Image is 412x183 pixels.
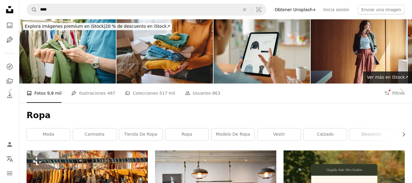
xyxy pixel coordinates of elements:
a: Colecciones 517 mil [125,84,175,103]
span: 487 [107,90,115,96]
a: Ilustraciones [4,34,16,46]
button: desplazar lista a la derecha [398,128,405,140]
span: Explora imágenes premium en iStock | [25,24,105,29]
button: Borrar [238,4,251,15]
button: Buscar en Unsplash [27,4,37,15]
a: Inicia sesión [320,5,353,14]
form: Encuentra imágenes en todo el sitio [27,4,266,16]
a: Obtener Unsplash+ [271,5,320,14]
a: vestir [258,128,301,140]
button: Enviar una imagen [358,5,405,14]
span: 517 mil [159,90,175,96]
img: Mujer de negocios segura de sí misma que posa en una oficina moderna con un atuendo de moda [311,19,407,84]
button: Idioma [4,153,16,165]
a: Explorar [4,61,16,73]
span: 863 [212,90,220,96]
h1: Ropa [27,110,405,121]
img: Hombre mayor comprando en un local o mercado de pulgas. Estilo de vida sostenible y concepto de r... [19,19,116,84]
a: Moda [27,128,70,140]
a: Explora imágenes premium en iStock|20 % de descuento en iStock↗ [19,19,176,34]
a: Ilustraciones 487 [71,84,115,103]
span: 20 % de descuento en iStock ↗ [25,24,170,29]
a: calzado [304,128,347,140]
button: Búsqueda visual [252,4,266,15]
img: Compras en línea, moda y manos de persona en tableta con sitio web de ropa, tienda de Internet o ... [214,19,310,84]
a: ropa [165,128,208,140]
a: Ver más en iStock↗ [363,71,412,84]
a: desvestir [350,128,393,140]
a: Fotos [4,19,16,31]
button: Filtros [384,84,405,103]
img: Primer plano de manos femeninas sosteniendo un corazón de tela y ropa para caridad [116,19,213,84]
a: Camiseta [73,128,116,140]
a: Siguiente [391,63,412,121]
a: Usuarios 863 [185,84,220,103]
a: modelo de ropa [211,128,255,140]
a: tienda de ropa [119,128,162,140]
a: Iniciar sesión / Registrarse [4,138,16,150]
button: Menú [4,167,16,179]
span: Ver más en iStock ↗ [367,75,408,80]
